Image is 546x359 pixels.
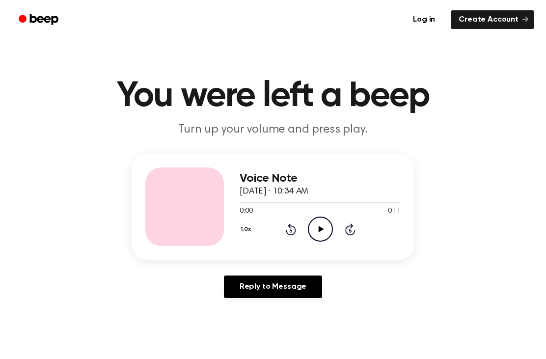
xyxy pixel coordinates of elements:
[84,122,462,138] p: Turn up your volume and press play.
[403,8,445,31] a: Log in
[224,276,322,298] a: Reply to Message
[240,172,401,185] h3: Voice Note
[451,10,534,29] a: Create Account
[240,187,308,196] span: [DATE] · 10:34 AM
[388,206,401,217] span: 0:11
[240,206,252,217] span: 0:00
[22,79,524,114] h1: You were left a beep
[12,10,67,29] a: Beep
[240,221,254,238] button: 1.0x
